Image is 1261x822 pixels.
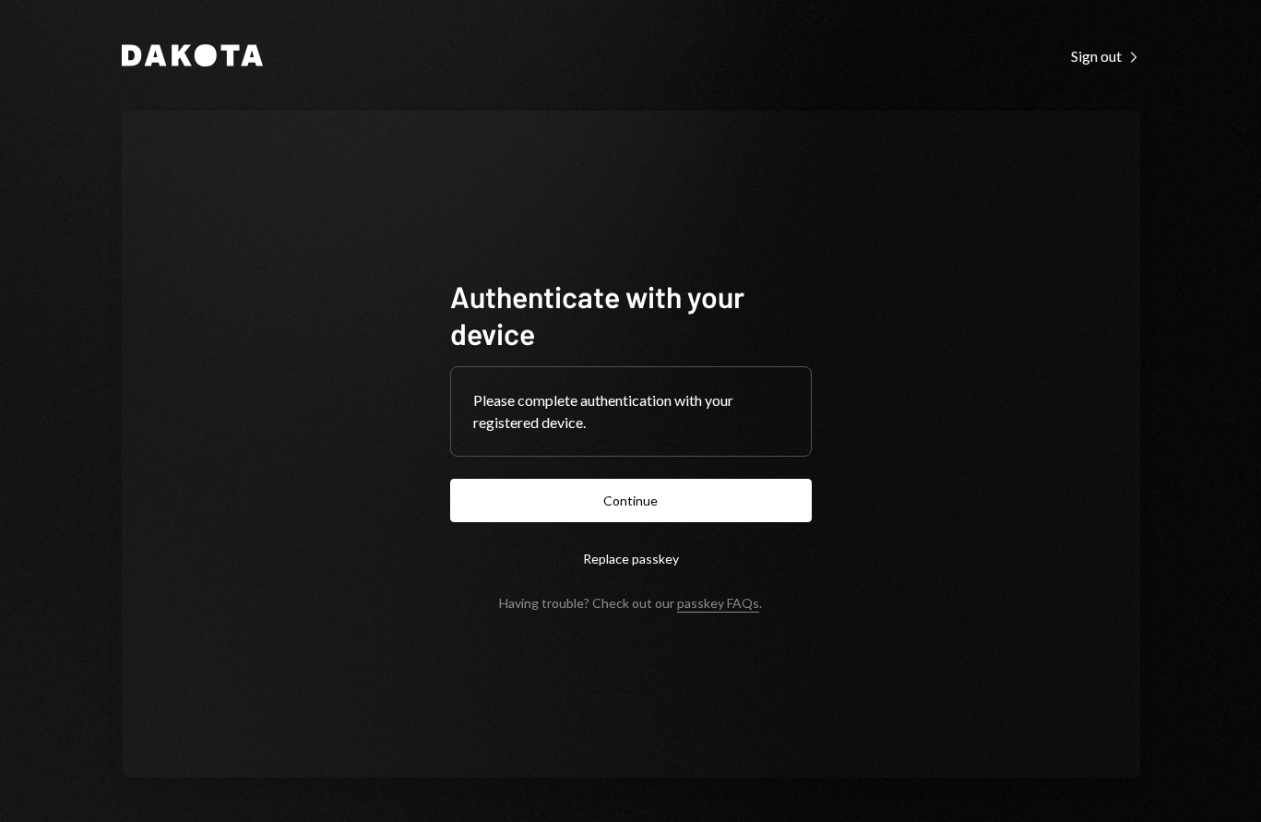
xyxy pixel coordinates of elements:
a: Sign out [1071,45,1140,66]
button: Replace passkey [450,537,812,580]
button: Continue [450,479,812,522]
h1: Authenticate with your device [450,278,812,351]
div: Having trouble? Check out our . [499,595,762,611]
div: Please complete authentication with your registered device. [473,389,789,434]
div: Sign out [1071,47,1140,66]
a: passkey FAQs [677,595,759,613]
